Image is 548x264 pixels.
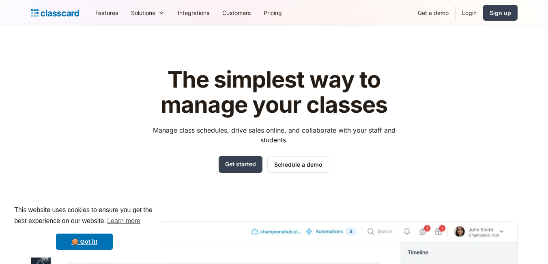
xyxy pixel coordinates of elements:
[216,4,257,22] a: Customers
[131,9,155,17] div: Solutions
[31,7,79,19] a: Logo
[125,4,171,22] div: Solutions
[145,125,403,145] p: Manage class schedules, drive sales online, and collaborate with your staff and students.
[14,205,155,227] span: This website uses cookies to ensure you get the best experience on our website.
[490,9,511,17] div: Sign up
[257,4,288,22] a: Pricing
[171,4,216,22] a: Integrations
[145,67,403,117] h1: The simplest way to manage your classes
[411,4,455,22] a: Get a demo
[219,156,262,173] a: Get started
[456,4,483,22] a: Login
[106,215,142,227] a: learn more about cookies
[89,4,125,22] a: Features
[6,197,162,258] div: cookieconsent
[267,156,329,173] a: Schedule a demo
[483,5,518,21] a: Sign up
[56,234,113,250] a: dismiss cookie message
